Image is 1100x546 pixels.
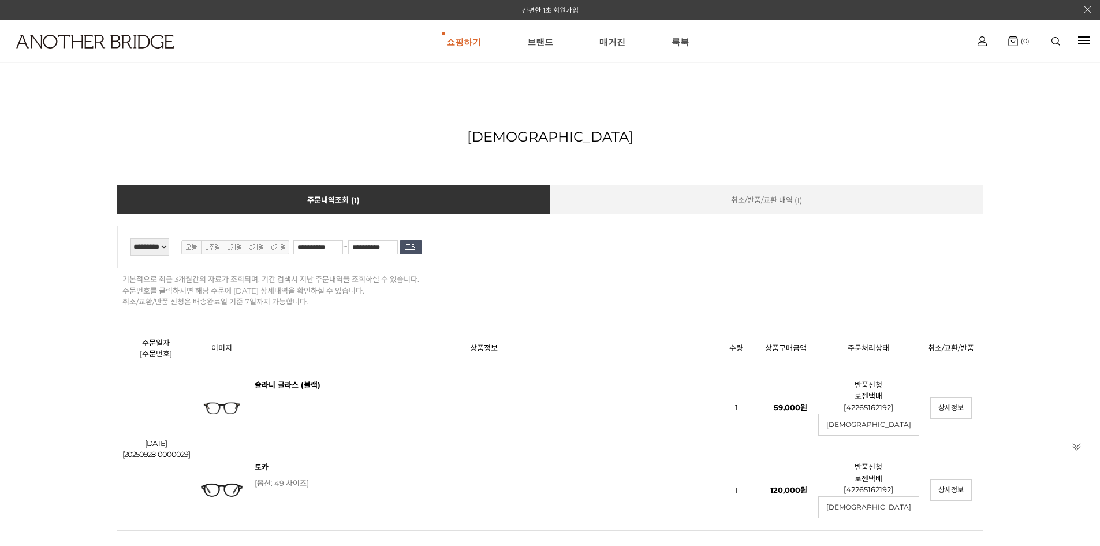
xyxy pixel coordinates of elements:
a: 간편한 1초 회원가입 [522,6,579,14]
span: 원 [800,485,807,495]
a: 브랜드 [527,21,553,62]
img: 6개월 [267,240,289,254]
th: 취소/교환/반품 [919,331,983,366]
span: 1 [354,195,357,205]
a: 취소/반품/교환 내역 (1) [550,185,983,214]
li: 주문번호를 클릭하시면 해당 주문에 [DATE] 상세내역을 확인하실 수 있습니다. [117,285,983,297]
a: logo [6,35,171,77]
th: 상품정보 [249,331,719,366]
td: 1 [719,366,754,448]
img: 1개월 [223,240,245,254]
p: 반품신청 [818,380,919,391]
img: cart [1008,36,1018,46]
span: (0) [1018,37,1030,45]
th: 주문처리상태 [818,331,919,366]
a: 슬라니 글라스 (블랙) [255,380,320,389]
a: [DEMOGRAPHIC_DATA] [818,414,919,436]
img: search [1051,37,1060,46]
a: 로젠택배 [855,474,882,483]
td: 1 [719,448,754,531]
fieldset: ~ [117,226,983,268]
p: 반품신청 [818,462,919,473]
span: 원 [800,403,807,412]
th: 수량 [719,331,754,366]
span: 1 [797,195,800,205]
img: 오늘 [181,240,202,254]
li: 취소/교환/반품 신청은 배송완료일 기준 7일까지 가능합니다. [117,296,983,308]
a: 쇼핑하기 [446,21,481,62]
th: 주문일자 [주문번호] [117,331,195,366]
img: cart [978,36,987,46]
strong: 120,000 [770,485,807,495]
a: 상세정보 [930,479,972,501]
th: 상품구매금액 [754,331,818,366]
strong: 59,000 [774,403,807,412]
div: [옵션: 49 사이즈] [255,478,719,488]
a: (0) [1008,36,1030,46]
a: 룩북 [672,21,689,62]
a: 매거진 [599,21,625,62]
td: [DATE] [117,366,195,530]
th: 이미지 [195,331,249,366]
img: 3개월 [245,240,267,254]
a: [DEMOGRAPHIC_DATA] [818,496,919,518]
a: 주문내역조회 (1) [117,185,550,214]
a: 토카 [255,462,269,471]
h2: [DEMOGRAPHIC_DATA] [467,128,633,145]
a: [20250928-0000029] [122,450,190,459]
a: [42265162192] [844,403,893,412]
li: 기본적으로 최근 3개월간의 자료가 조회되며, 기간 검색시 지난 주문내역을 조회하실 수 있습니다. [117,274,983,285]
a: [42265162192] [844,485,893,494]
a: 로젠택배 [855,391,882,400]
a: 상세정보 [930,397,972,419]
img: 1주일 [201,240,223,254]
img: logo [16,35,174,49]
